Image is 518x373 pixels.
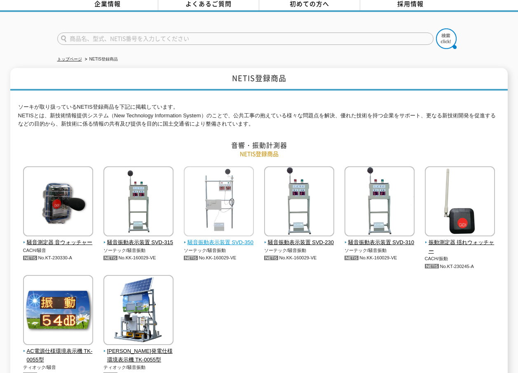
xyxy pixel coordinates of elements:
a: [PERSON_NAME]発電仕様環境表示機 TK-0055型 [103,339,174,364]
a: トップページ [57,57,82,61]
span: 騒音振動表示装置 SVD-230 [264,238,335,247]
span: 騒音測定器 音ウォッチャー [23,238,94,247]
img: 騒音振動表示装置 SVD-310 [345,166,415,238]
a: 騒音振動表示装置 SVD-350 [184,231,254,247]
p: No.KT-230330-A [23,254,94,262]
img: 騒音振動表示装置 SVD-315 [103,166,173,238]
img: 振動測定器 揺れウォッチャー [425,166,495,238]
p: No.KK-160029-VE [184,254,254,262]
p: No.KT-230245-A [425,262,495,271]
a: 騒音振動表示装置 SVD-315 [103,231,174,247]
p: ティオック/騒音振動 [103,364,174,371]
span: 騒音振動表示装置 SVD-315 [103,238,174,247]
p: NETIS登録商品 [18,149,500,158]
p: ソーテック/騒音振動 [184,247,254,254]
a: 騒音振動表示装置 SVD-230 [264,231,335,247]
span: AC電源仕様環境表示機 TK-0055型 [23,347,94,364]
p: ソーキが取り扱っているNETIS登録商品を下記に掲載しています。 NETISとは、新技術情報提供システム（New Technology Information System）のことで、公共工事の... [18,103,500,128]
p: No.KK-160029-VE [264,254,335,262]
p: No.KK-160029-VE [345,254,415,262]
img: 太陽光発電仕様環境表示機 TK-0055型 [103,275,173,347]
p: No.KK-160029-VE [103,254,174,262]
img: 騒音振動表示装置 SVD-230 [264,166,334,238]
img: 騒音振動表示装置 SVD-350 [184,166,254,238]
p: ソーテック/騒音振動 [264,247,335,254]
p: ティオック/騒音 [23,364,94,371]
p: CACH/騒音 [23,247,94,254]
p: CACH/振動 [425,255,495,262]
h1: NETIS登録商品 [10,68,508,91]
li: NETIS登録商品 [83,55,118,64]
span: [PERSON_NAME]発電仕様環境表示機 TK-0055型 [103,347,174,364]
span: 騒音振動表示装置 SVD-310 [345,238,415,247]
p: ソーテック/騒音振動 [103,247,174,254]
a: AC電源仕様環境表示機 TK-0055型 [23,339,94,364]
span: 騒音振動表示装置 SVD-350 [184,238,254,247]
a: 騒音測定器 音ウォッチャー [23,231,94,247]
img: 騒音測定器 音ウォッチャー [23,166,93,238]
p: ソーテック/騒音振動 [345,247,415,254]
input: 商品名、型式、NETIS番号を入力してください [57,33,434,45]
h2: 音響・振動計測器 [18,141,500,149]
img: AC電源仕様環境表示機 TK-0055型 [23,275,93,347]
span: 振動測定器 揺れウォッチャー [425,238,495,256]
a: 振動測定器 揺れウォッチャー [425,231,495,255]
img: btn_search.png [436,28,457,49]
a: 騒音振動表示装置 SVD-310 [345,231,415,247]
